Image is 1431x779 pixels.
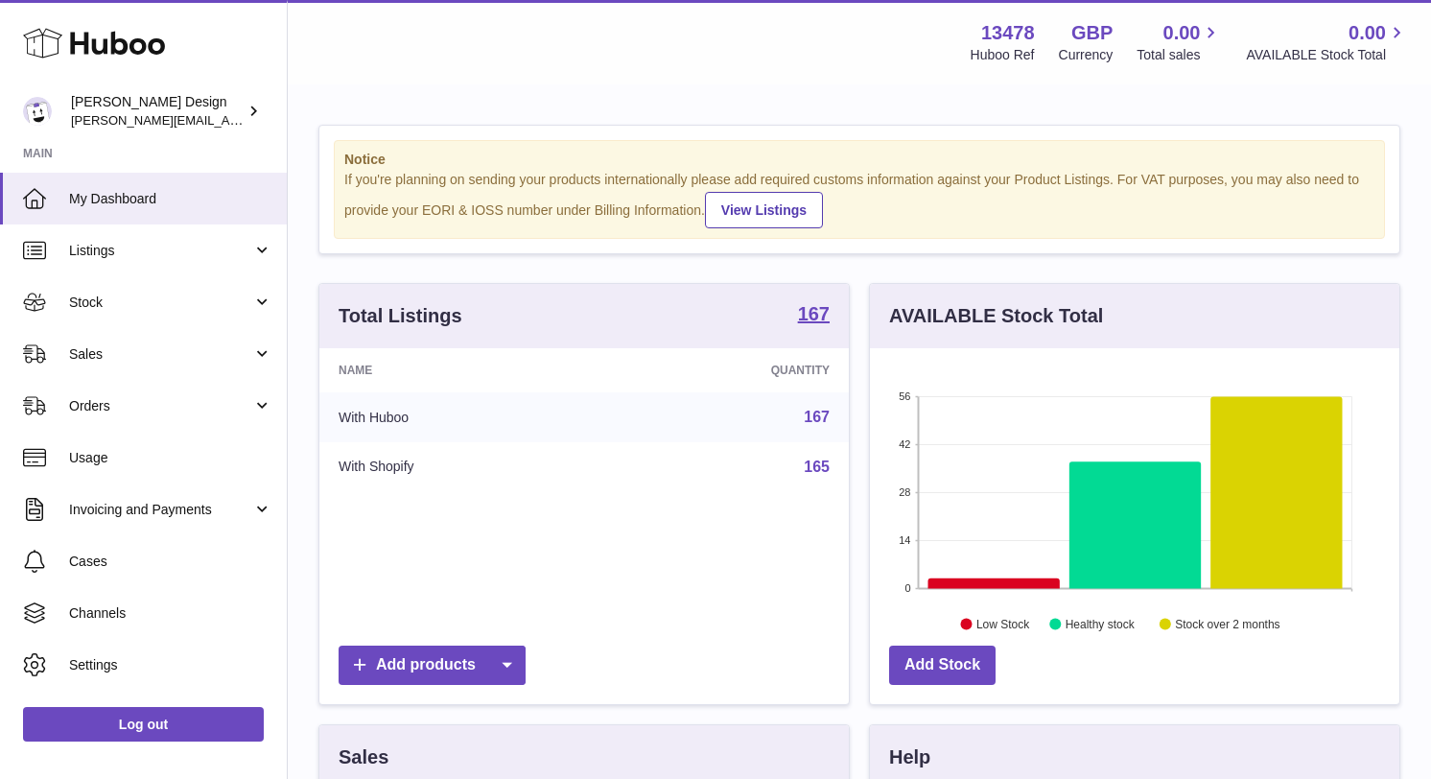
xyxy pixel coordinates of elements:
[23,97,52,126] img: madeleine.mcindoe@gmail.com
[1137,46,1222,64] span: Total sales
[798,304,830,327] a: 167
[69,553,272,571] span: Cases
[889,744,930,770] h3: Help
[798,304,830,323] strong: 167
[971,46,1035,64] div: Huboo Ref
[1246,20,1408,64] a: 0.00 AVAILABLE Stock Total
[1246,46,1408,64] span: AVAILABLE Stock Total
[899,486,910,498] text: 28
[1066,617,1136,630] text: Healthy stock
[23,707,264,742] a: Log out
[69,242,252,260] span: Listings
[69,656,272,674] span: Settings
[69,190,272,208] span: My Dashboard
[69,604,272,623] span: Channels
[804,459,830,475] a: 165
[1163,20,1201,46] span: 0.00
[899,438,910,450] text: 42
[69,501,252,519] span: Invoicing and Payments
[71,93,244,130] div: [PERSON_NAME] Design
[339,744,388,770] h3: Sales
[904,582,910,594] text: 0
[804,409,830,425] a: 167
[339,303,462,329] h3: Total Listings
[1349,20,1386,46] span: 0.00
[319,392,605,442] td: With Huboo
[705,192,823,228] a: View Listings
[69,397,252,415] span: Orders
[71,112,487,128] span: [PERSON_NAME][EMAIL_ADDRESS][PERSON_NAME][DOMAIN_NAME]
[69,294,252,312] span: Stock
[899,390,910,402] text: 56
[1175,617,1279,630] text: Stock over 2 months
[1137,20,1222,64] a: 0.00 Total sales
[69,449,272,467] span: Usage
[899,534,910,546] text: 14
[1071,20,1113,46] strong: GBP
[889,303,1103,329] h3: AVAILABLE Stock Total
[1059,46,1114,64] div: Currency
[319,442,605,492] td: With Shopify
[605,348,849,392] th: Quantity
[339,646,526,685] a: Add products
[981,20,1035,46] strong: 13478
[889,646,996,685] a: Add Stock
[69,345,252,364] span: Sales
[344,171,1374,228] div: If you're planning on sending your products internationally please add required customs informati...
[976,617,1030,630] text: Low Stock
[344,151,1374,169] strong: Notice
[319,348,605,392] th: Name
